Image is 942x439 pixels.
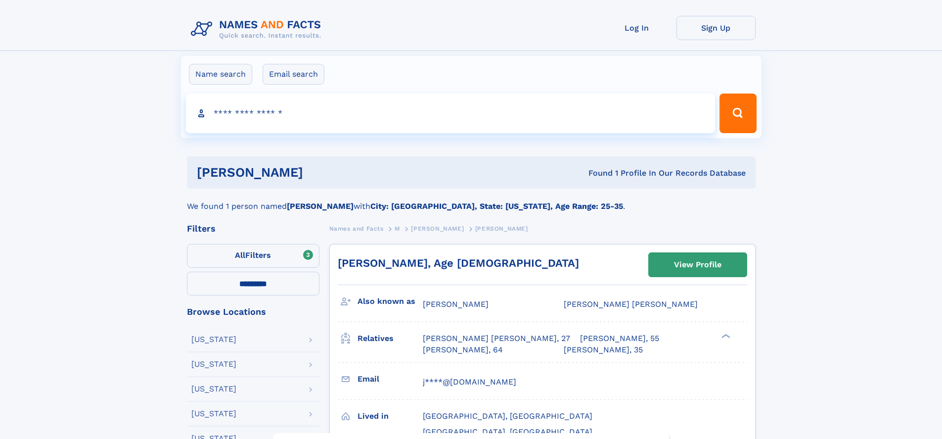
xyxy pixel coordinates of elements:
[358,330,423,347] h3: Relatives
[411,222,464,235] a: [PERSON_NAME]
[329,222,384,235] a: Names and Facts
[187,244,319,268] label: Filters
[580,333,659,344] a: [PERSON_NAME], 55
[191,410,236,418] div: [US_STATE]
[423,333,570,344] a: [PERSON_NAME] [PERSON_NAME], 27
[358,371,423,388] h3: Email
[187,224,319,233] div: Filters
[338,257,579,269] a: [PERSON_NAME], Age [DEMOGRAPHIC_DATA]
[564,299,698,309] span: [PERSON_NAME] [PERSON_NAME]
[423,344,503,355] a: [PERSON_NAME], 64
[187,189,756,212] div: We found 1 person named with .
[186,94,716,133] input: search input
[191,336,236,343] div: [US_STATE]
[197,166,446,179] h1: [PERSON_NAME]
[719,333,731,340] div: ❯
[191,385,236,393] div: [US_STATE]
[370,201,623,211] b: City: [GEOGRAPHIC_DATA], State: [US_STATE], Age Range: 25-35
[411,225,464,232] span: [PERSON_NAME]
[423,411,592,421] span: [GEOGRAPHIC_DATA], [GEOGRAPHIC_DATA]
[235,250,245,260] span: All
[446,168,746,179] div: Found 1 Profile In Our Records Database
[191,360,236,368] div: [US_STATE]
[597,16,676,40] a: Log In
[189,64,252,85] label: Name search
[187,16,329,43] img: Logo Names and Facts
[676,16,756,40] a: Sign Up
[358,293,423,310] h3: Also known as
[649,253,747,277] a: View Profile
[674,253,721,276] div: View Profile
[564,344,643,355] a: [PERSON_NAME], 35
[358,408,423,425] h3: Lived in
[395,222,400,235] a: M
[263,64,324,85] label: Email search
[423,299,489,309] span: [PERSON_NAME]
[719,94,756,133] button: Search Button
[187,307,319,316] div: Browse Locations
[287,201,354,211] b: [PERSON_NAME]
[475,225,528,232] span: [PERSON_NAME]
[423,427,592,437] span: [GEOGRAPHIC_DATA], [GEOGRAPHIC_DATA]
[395,225,400,232] span: M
